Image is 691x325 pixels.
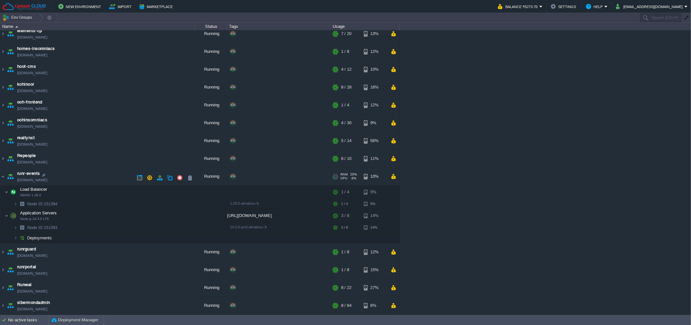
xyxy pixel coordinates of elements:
a: sibermondadmin [17,299,50,306]
div: 8 / 22 [341,279,351,296]
div: [URL][DOMAIN_NAME] [227,209,331,222]
img: AMDAwAAAACH5BAEAAAAALAAAAAABAAEAAAICRAEAOw== [6,61,15,78]
div: 3 / 8 [341,209,349,222]
a: Repeople [17,152,36,159]
img: AMDAwAAAACH5BAEAAAAALAAAAAABAAEAAAICRAEAOw== [0,96,6,114]
img: AMDAwAAAACH5BAEAAAAALAAAAAABAAEAAAICRAEAOw== [0,61,6,78]
a: ooh-frontend [17,99,42,105]
a: [DOMAIN_NAME] [17,52,47,58]
div: 16% [364,78,385,96]
img: AMDAwAAAACH5BAEAAAAALAAAAAABAAEAAAICRAEAOw== [9,186,18,199]
a: hoot-cms [17,63,36,70]
a: Application ServersNode.js 24.3.0 LTS [19,211,58,215]
span: Node ID: [27,201,44,206]
div: 12% [364,243,385,261]
a: runrportal [17,264,36,270]
div: 1 / 8 [341,243,349,261]
div: 11% [364,150,385,167]
button: Env Groups [2,13,34,22]
a: kohinoor [17,81,34,88]
span: Application Servers [19,210,58,216]
img: AMDAwAAAACH5BAEAAAAALAAAAAABAAEAAAICRAEAOw== [6,132,15,150]
div: 10% [364,61,385,78]
img: AMDAwAAAACH5BAEAAAAALAAAAAABAAEAAAICRAEAOw== [17,199,27,209]
a: elements-cp [17,28,42,34]
div: 8 / 28 [341,78,351,96]
div: 8 / 64 [341,297,351,314]
img: AMDAwAAAACH5BAEAAAAALAAAAAABAAEAAAICRAEAOw== [17,233,27,243]
span: 1.28.0-almalinux-9 [230,201,259,205]
a: [DOMAIN_NAME] [17,270,47,277]
a: Runwal [17,282,32,288]
div: 6 / 10 [341,150,351,167]
img: AMDAwAAAACH5BAEAAAAALAAAAAABAAEAAAICRAEAOw== [6,150,15,167]
img: AMDAwAAAACH5BAEAAAAALAAAAAABAAEAAAICRAEAOw== [6,168,15,185]
span: Load Balancer [19,187,48,192]
img: AMDAwAAAACH5BAEAAAAALAAAAAABAAEAAAICRAEAOw== [0,243,6,261]
div: Running [195,243,227,261]
img: AMDAwAAAACH5BAEAAAAALAAAAAABAAEAAAICRAEAOw== [6,25,15,42]
div: 9% [364,114,385,132]
img: AMDAwAAAACH5BAEAAAAALAAAAAABAAEAAAICRAEAOw== [17,223,27,233]
span: homes-insomniacs [17,45,55,52]
a: runr-events [17,170,40,177]
img: AMDAwAAAACH5BAEAAAAALAAAAAABAAEAAAICRAEAOw== [6,279,15,296]
div: 10% [364,168,385,185]
a: [DOMAIN_NAME] [17,34,47,41]
img: AMDAwAAAACH5BAEAAAAALAAAAAABAAEAAAICRAEAOw== [0,132,6,150]
div: 12% [364,96,385,114]
a: [DOMAIN_NAME] [17,105,47,112]
img: AMDAwAAAACH5BAEAAAAALAAAAAABAAEAAAICRAEAOw== [6,43,15,60]
span: 231393 [27,225,58,230]
span: Node.js 24.3.0 LTS [20,217,49,221]
div: Name [1,23,194,30]
img: AMDAwAAAACH5BAEAAAAALAAAAAABAAEAAAICRAEAOw== [0,150,6,167]
div: 13% [364,25,385,42]
img: AMDAwAAAACH5BAEAAAAALAAAAAABAAEAAAICRAEAOw== [14,233,17,243]
a: [DOMAIN_NAME] [17,88,47,94]
div: 1 / 4 [341,186,349,199]
span: 8% [350,176,356,180]
div: Running [195,43,227,60]
a: [DOMAIN_NAME] [17,288,47,295]
div: Running [195,261,227,279]
a: [DOMAIN_NAME] [17,306,47,312]
button: Help [586,3,605,10]
img: AMDAwAAAACH5BAEAAAAALAAAAAABAAEAAAICRAEAOw== [0,297,6,314]
img: AMDAwAAAACH5BAEAAAAALAAAAAABAAEAAAICRAEAOw== [14,223,17,233]
div: 27% [364,279,385,296]
div: Running [195,25,227,42]
div: 3 / 8 [341,223,348,233]
img: AMDAwAAAACH5BAEAAAAALAAAAAABAAEAAAICRAEAOw== [5,209,8,222]
img: AMDAwAAAACH5BAEAAAAALAAAAAABAAEAAAICRAEAOw== [0,78,6,96]
img: AMDAwAAAACH5BAEAAAAALAAAAAABAAEAAAICRAEAOw== [6,243,15,261]
a: runrguard [17,246,36,252]
img: AMDAwAAAACH5BAEAAAAALAAAAAABAAEAAAICRAEAOw== [0,279,6,296]
div: Running [195,279,227,296]
img: AMDAwAAAACH5BAEAAAAALAAAAAABAAEAAAICRAEAOw== [6,261,15,279]
img: Cantech Cloud [2,3,46,11]
div: 1 / 4 [341,199,348,209]
div: 15% [364,261,385,279]
div: Running [195,114,227,132]
a: [DOMAIN_NAME] [17,141,47,148]
div: 4 / 12 [341,61,351,78]
div: Usage [331,23,399,30]
div: 7 / 20 [341,25,351,42]
button: Deployment Manager [52,317,98,323]
div: Running [195,297,227,314]
button: Marketplace [139,3,175,10]
a: [DOMAIN_NAME] [17,159,47,165]
span: 24.3.0-pm2-almalinux-9 [230,225,267,229]
span: Node ID: [27,225,44,230]
span: oohinsomniacs [17,117,47,123]
button: Import [109,3,133,10]
span: Deployments [27,235,53,241]
a: realtynxt [17,135,35,141]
